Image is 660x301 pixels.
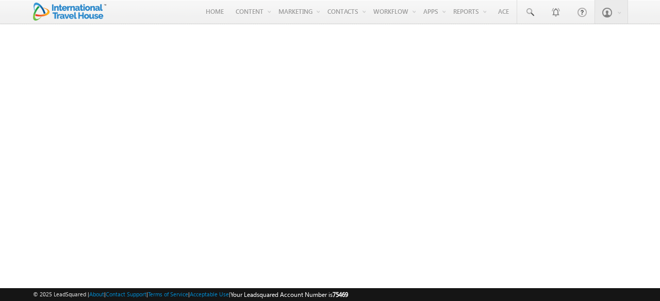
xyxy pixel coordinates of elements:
[190,291,229,297] a: Acceptable Use
[230,291,348,298] span: Your Leadsquared Account Number is
[33,3,106,21] img: Custom Logo
[106,291,146,297] a: Contact Support
[33,290,348,299] span: © 2025 LeadSquared | | | | |
[148,291,188,297] a: Terms of Service
[89,291,104,297] a: About
[333,291,348,298] span: 75469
